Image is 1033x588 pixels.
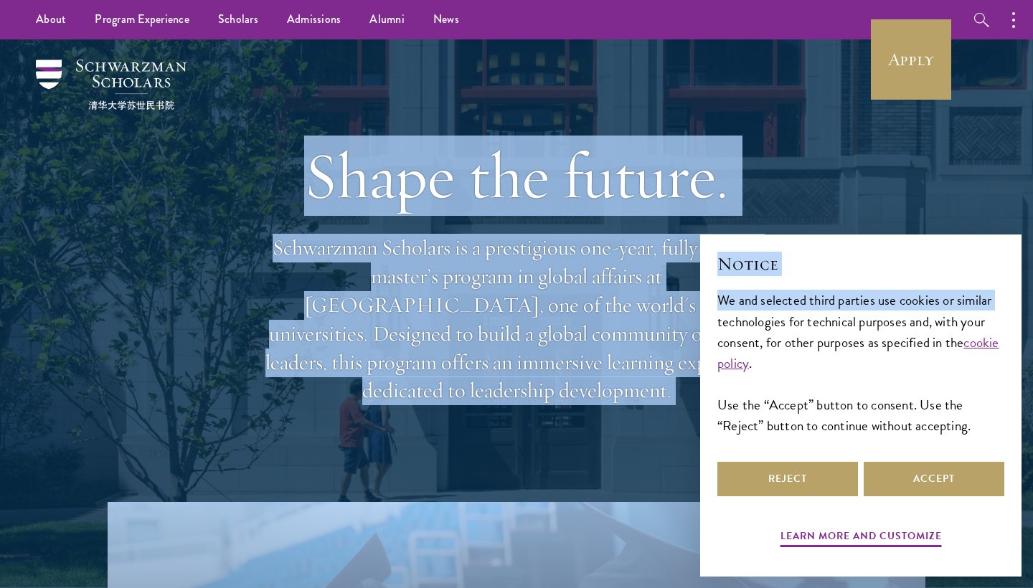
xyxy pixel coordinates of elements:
button: Reject [717,462,858,496]
p: Schwarzman Scholars is a prestigious one-year, fully funded master’s program in global affairs at... [258,234,775,405]
h2: Notice [717,252,1004,276]
a: cookie policy [717,332,999,374]
button: Accept [864,462,1004,496]
div: We and selected third parties use cookies or similar technologies for technical purposes and, wit... [717,290,1004,435]
h1: Shape the future. [258,136,775,216]
button: Learn more and customize [780,527,942,549]
a: Apply [871,19,951,100]
img: Schwarzman Scholars [36,60,187,110]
